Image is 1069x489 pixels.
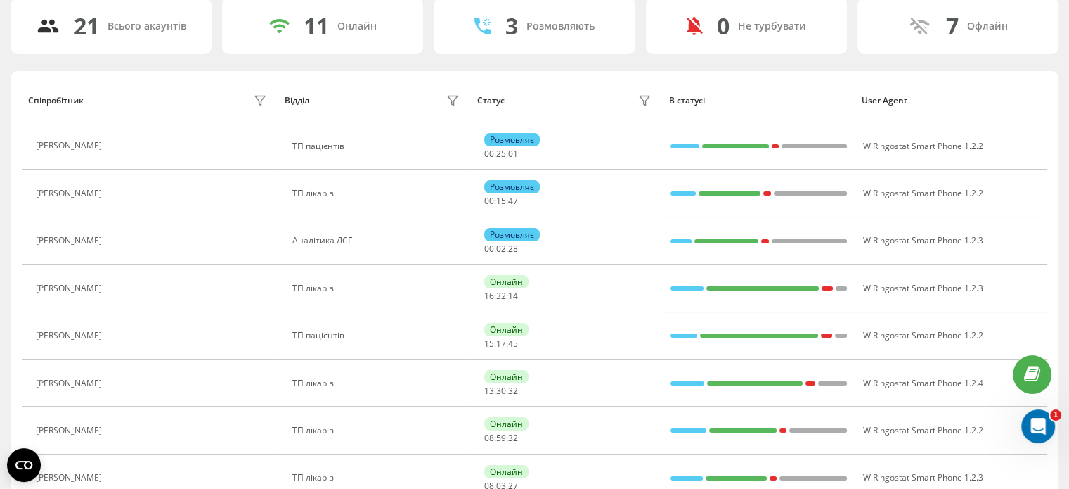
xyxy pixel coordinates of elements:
div: Розмовляє [484,228,540,241]
button: Open CMP widget [7,448,41,482]
span: 59 [496,432,506,444]
div: Не турбувати [738,20,806,32]
div: Онлайн [337,20,377,32]
span: W Ringostat Smart Phone 1.2.3 [862,471,983,483]
div: ТП пацієнтів [292,141,463,151]
div: ТП лікарів [292,189,463,198]
div: Співробітник [28,96,84,106]
div: [PERSON_NAME] [36,189,105,198]
span: W Ringostat Smart Phone 1.2.2 [862,187,983,199]
div: Всього акаунтів [108,20,186,32]
div: : : [484,339,518,349]
span: 13 [484,385,494,397]
div: : : [484,433,518,443]
div: Онлайн [484,465,529,478]
div: : : [484,149,518,159]
span: 16 [484,290,494,302]
div: 3 [505,13,518,39]
div: Розмовляють [526,20,595,32]
div: Онлайн [484,275,529,288]
div: [PERSON_NAME] [36,141,105,151]
span: 30 [496,385,506,397]
div: : : [484,291,518,301]
div: Відділ [285,96,309,106]
span: W Ringostat Smart Phone 1.2.2 [862,329,983,341]
div: Розмовляє [484,133,540,146]
span: 00 [484,195,494,207]
span: W Ringostat Smart Phone 1.2.4 [862,377,983,389]
span: 28 [508,243,518,255]
span: 45 [508,338,518,350]
div: : : [484,244,518,254]
div: [PERSON_NAME] [36,331,105,341]
div: [PERSON_NAME] [36,426,105,436]
span: 15 [496,195,506,207]
span: 02 [496,243,506,255]
div: ТП лікарів [292,426,463,436]
div: Статус [477,96,505,106]
div: ТП лікарів [292,284,463,293]
div: Офлайн [966,20,1007,32]
span: 00 [484,243,494,255]
div: [PERSON_NAME] [36,379,105,388]
div: Онлайн [484,323,529,336]
span: W Ringostat Smart Phone 1.2.2 [862,424,983,436]
span: 15 [484,338,494,350]
div: В статусі [669,96,848,106]
div: ТП лікарів [292,379,463,388]
span: 01 [508,148,518,160]
div: 11 [304,13,329,39]
span: 17 [496,338,506,350]
span: 1 [1050,409,1061,421]
div: Розмовляє [484,180,540,193]
div: 21 [74,13,99,39]
div: [PERSON_NAME] [36,473,105,483]
span: 14 [508,290,518,302]
div: User Agent [862,96,1041,106]
div: : : [484,386,518,396]
span: 08 [484,432,494,444]
div: 0 [717,13,730,39]
div: ТП пацієнтів [292,331,463,341]
div: [PERSON_NAME] [36,284,105,293]
span: 32 [508,385,518,397]
div: Онлайн [484,417,529,431]
span: 00 [484,148,494,160]
div: Аналітика ДСГ [292,236,463,246]
div: ТП лікарів [292,473,463,483]
span: 25 [496,148,506,160]
span: 47 [508,195,518,207]
div: : : [484,196,518,206]
div: Онлайн [484,370,529,383]
div: [PERSON_NAME] [36,236,105,246]
span: W Ringostat Smart Phone 1.2.3 [862,234,983,246]
div: 7 [945,13,958,39]
span: W Ringostat Smart Phone 1.2.3 [862,282,983,294]
span: W Ringostat Smart Phone 1.2.2 [862,140,983,152]
span: 32 [496,290,506,302]
span: 32 [508,432,518,444]
iframe: Intercom live chat [1021,409,1055,443]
